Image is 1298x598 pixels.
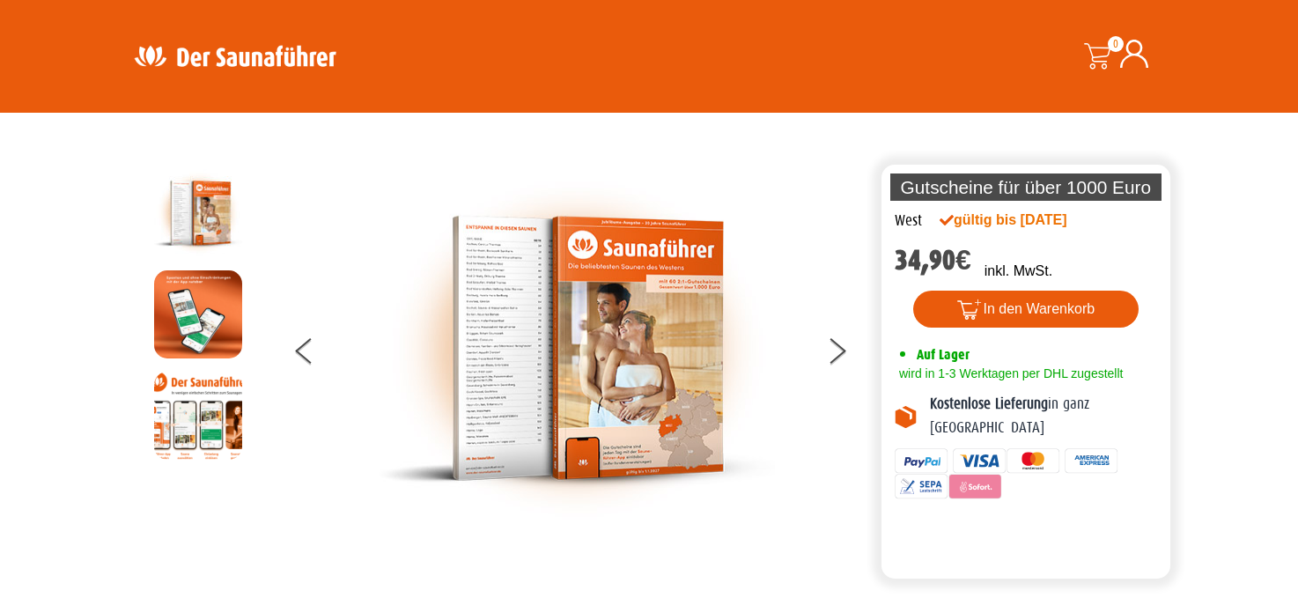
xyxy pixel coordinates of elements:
p: Gutscheine für über 1000 Euro [890,173,1162,201]
img: Anleitung7tn [154,372,242,460]
div: gültig bis [DATE] [940,210,1105,231]
p: inkl. MwSt. [985,261,1052,282]
img: der-saunafuehrer-2025-west [379,169,775,528]
button: In den Warenkorb [913,291,1139,328]
img: der-saunafuehrer-2025-west [154,169,242,257]
p: in ganz [GEOGRAPHIC_DATA] [930,393,1157,439]
img: MOCKUP-iPhone_regional [154,270,242,358]
b: Kostenlose Lieferung [930,395,1048,412]
span: wird in 1-3 Werktagen per DHL zugestellt [895,366,1123,380]
span: Auf Lager [917,346,970,363]
bdi: 34,90 [895,244,971,277]
div: West [895,210,922,233]
span: 0 [1108,36,1124,52]
span: € [955,244,971,277]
